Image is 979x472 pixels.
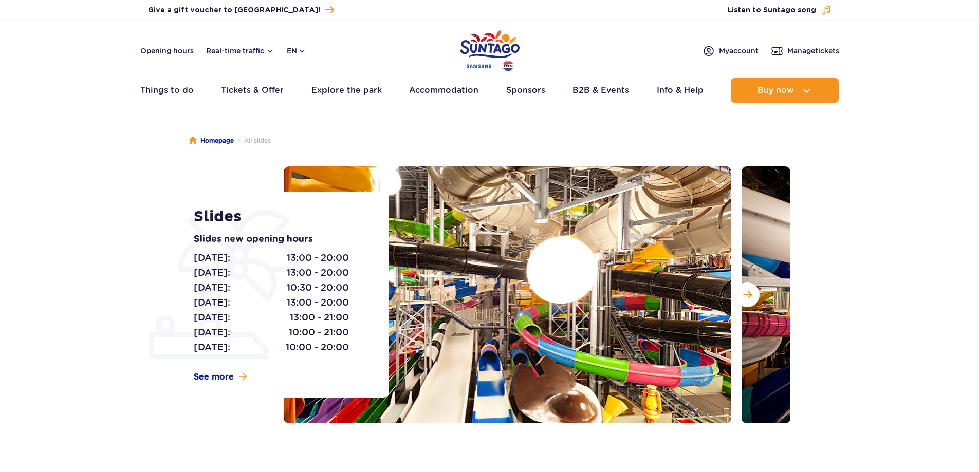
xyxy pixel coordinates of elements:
[286,340,349,354] span: 10:00 - 20:00
[194,340,230,354] span: [DATE]:
[409,78,478,103] a: Accommodation
[140,46,194,56] a: Opening hours
[148,3,334,17] a: Give a gift voucher to [GEOGRAPHIC_DATA]!
[731,78,839,103] button: Buy now
[234,136,271,146] li: All slides
[290,310,349,325] span: 13:00 - 21:00
[289,325,349,339] span: 10:00 - 21:00
[148,5,320,15] span: Give a gift voucher to [GEOGRAPHIC_DATA]!
[194,280,230,295] span: [DATE]:
[287,280,349,295] span: 10:30 - 20:00
[189,136,234,146] a: Homepage
[506,78,545,103] a: Sponsors
[728,5,832,15] button: Listen to Suntago song
[221,78,284,103] a: Tickets & Offer
[194,371,234,383] span: See more
[460,26,520,73] a: Park of Poland
[287,251,349,265] span: 13:00 - 20:00
[311,78,382,103] a: Explore the park
[194,232,366,247] p: Slides new opening hours
[194,325,230,339] span: [DATE]:
[758,86,794,95] span: Buy now
[703,45,759,57] a: Myaccount
[194,266,230,280] span: [DATE]:
[735,282,760,307] button: Next slide
[787,46,839,56] span: Manage tickets
[194,251,230,265] span: [DATE]:
[657,78,704,103] a: Info & Help
[719,46,759,56] span: My account
[572,78,629,103] a: B2B & Events
[194,207,366,226] h1: Slides
[194,295,230,310] span: [DATE]:
[728,5,816,15] span: Listen to Suntago song
[140,78,194,103] a: Things to do
[206,47,274,55] button: Real-time traffic
[287,46,306,56] button: en
[287,266,349,280] span: 13:00 - 20:00
[194,371,247,383] a: See more
[287,295,349,310] span: 13:00 - 20:00
[194,310,230,325] span: [DATE]:
[771,45,839,57] a: Managetickets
